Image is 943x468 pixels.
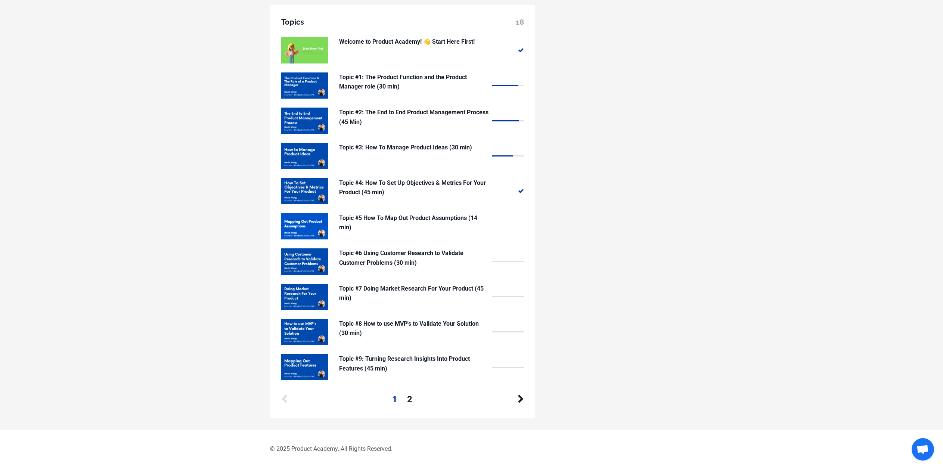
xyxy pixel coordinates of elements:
[281,37,524,63] a: Welcome to Product Academy! 👋 Start Here First!
[281,319,524,345] a: Topic #8 How to use MVP's to Validate Your Solution (30 min)
[281,213,524,239] a: Topic #5 How To Map Out Product Assumptions (14 min)
[281,248,328,275] img: Ojh7LhkSCyrkb4YIvwSA_PM_Fundamentals_Course_Covers_11.jpg
[339,213,488,232] p: Topic #5 How To Map Out Product Assumptions (14 min)
[339,72,488,92] p: Topic #1: The Product Function and the Product Manager role (30 min)
[339,143,488,152] p: Topic #3: How To Manage Product Ideas (30 min)
[281,354,524,380] a: Topic #9: Turning Research Insights Into Product Features (45 min)
[281,143,328,169] img: bJZA07oxTfSiGzq5XsGK_2.png
[339,37,488,47] p: Welcome to Product Academy! 👋 Start Here First!
[392,392,397,406] a: 1
[339,354,488,373] p: Topic #9: Turning Research Insights Into Product Features (45 min)
[339,178,488,197] p: Topic #4: How To Set Up Objectives & Metrics For Your Product (45 min)
[281,178,328,204] img: tknVzGffQJ530OqAxotV_WV5ypnCESZOW9V9ZVx8w_3.jpeg
[281,143,524,169] a: Topic #3: How To Manage Product Ideas (30 min)
[281,37,328,63] img: erCIJdHlSKaMrjHPr65h_Product_School_mini_courses_1.png
[516,16,524,28] span: 18
[281,16,524,28] h5: Topics
[281,72,328,99] img: jM7susQQByItGTFkmNcX_The_Product_Function_The_Role_of_a_Product_Manager.png
[339,284,488,303] p: Topic #7 Doing Market Research For Your Product (45 min)
[281,108,328,134] img: oBRXDkHNT6OSNHPjiEAj_PM_Fundamentals_Course_Covers_6.png
[281,248,524,275] a: Topic #6 Using Customer Research to Validate Customer Problems (30 min)
[281,178,524,204] a: Topic #4: How To Set Up Objectives & Metrics For Your Product (45 min)
[281,319,328,345] img: 5p63fa9rS4KH9lrAm3o5_PM_Fundamentals_Course_Covers_13.jpg
[281,284,524,310] a: Topic #7 Doing Market Research For Your Product (45 min)
[281,108,524,134] a: Topic #2: The End to End Product Management Process (45 Min)
[407,392,412,406] a: 2
[339,319,488,338] p: Topic #8 How to use MVP's to Validate Your Solution (30 min)
[281,213,328,239] img: qfT5Dbt4RVCEPsaf5Xkt_PM_Fundamentals_Course_Covers_11.png
[912,438,934,461] div: Open chat
[339,108,488,127] p: Topic #2: The End to End Product Management Process (45 Min)
[281,72,524,99] a: Topic #1: The Product Function and the Product Manager role (30 min)
[270,441,393,456] span: © 2025 Product Academy. All Rights Reserved.
[339,248,488,267] p: Topic #6 Using Customer Research to Validate Customer Problems (30 min)
[281,354,328,380] img: C3k0ou2FQ8OfPabDtYLy_Mapping_out_features_for_your_product.png
[281,284,328,310] img: Iohs9xUpQYqVXQRl0elA_PM_Fundamentals_Course_Covers_12.jpg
